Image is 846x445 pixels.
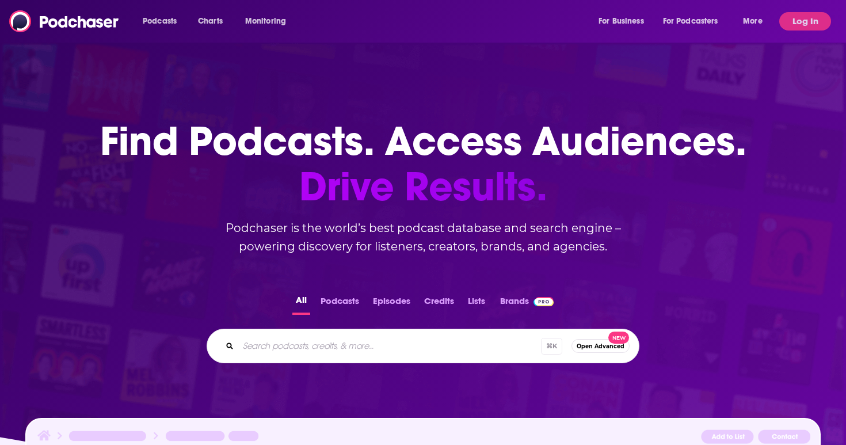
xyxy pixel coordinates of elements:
span: Drive Results. [100,164,746,210]
button: open menu [656,12,735,31]
input: Search podcasts, credits, & more... [238,337,541,355]
button: Credits [421,292,458,315]
button: open menu [735,12,777,31]
a: BrandsPodchaser Pro [500,292,554,315]
img: Podchaser - Follow, Share and Rate Podcasts [9,10,120,32]
button: Podcasts [317,292,363,315]
button: Lists [464,292,489,315]
a: Charts [190,12,230,31]
button: All [292,292,310,315]
button: Log In [779,12,831,31]
img: Podchaser Pro [533,297,554,306]
button: open menu [590,12,658,31]
button: open menu [237,12,301,31]
h1: Find Podcasts. Access Audiences. [100,119,746,210]
span: More [743,13,763,29]
span: For Podcasters [663,13,718,29]
span: Open Advanced [577,343,624,349]
div: Search podcasts, credits, & more... [207,329,639,363]
span: New [608,332,629,344]
span: For Business [599,13,644,29]
span: ⌘ K [541,338,562,355]
h2: Podchaser is the world’s best podcast database and search engine – powering discovery for listene... [193,219,653,256]
span: Podcasts [143,13,177,29]
button: Episodes [369,292,414,315]
button: open menu [135,12,192,31]
span: Monitoring [245,13,286,29]
button: Open AdvancedNew [571,339,630,353]
span: Charts [198,13,223,29]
